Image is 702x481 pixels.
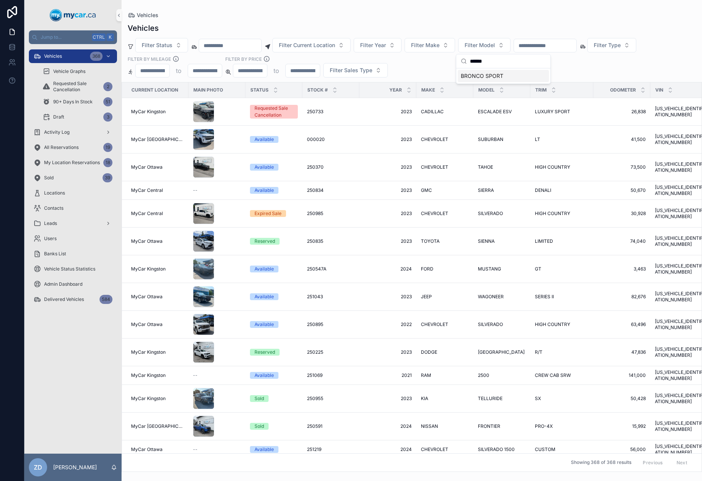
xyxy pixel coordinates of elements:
span: Leads [44,220,57,226]
span: KIA [421,396,428,402]
div: Sold [255,395,264,402]
a: Sold39 [29,171,117,185]
a: 2023 [364,187,412,193]
span: CHEVROLET [421,136,448,142]
span: Filter Type [594,41,621,49]
a: HIGH COUNTRY [535,210,589,217]
span: 250547A [307,266,326,272]
a: SUBURBAN [478,136,526,142]
a: 250547A [307,266,355,272]
span: TELLURIDE [478,396,503,402]
div: scrollable content [24,44,122,316]
a: MyCar Kingston [131,109,184,115]
span: MyCar [GEOGRAPHIC_DATA] [131,423,184,429]
span: SIERRA [478,187,494,193]
a: NISSAN [421,423,469,429]
a: Available [250,136,298,143]
span: Vehicles [44,53,62,59]
a: CADILLAC [421,109,469,115]
span: Vehicle Graphs [53,68,85,74]
span: [GEOGRAPHIC_DATA] [478,349,525,355]
a: 250985 [307,210,355,217]
a: 74,040 [598,238,646,244]
span: 2024 [364,423,412,429]
a: MyCar Kingston [131,349,184,355]
span: SX [535,396,541,402]
a: 26,838 [598,109,646,115]
span: 2022 [364,321,412,328]
a: 2023 [364,164,412,170]
span: Locations [44,190,65,196]
span: 250955 [307,396,323,402]
a: Available [250,372,298,379]
div: Reserved [255,238,275,245]
a: Available [250,164,298,171]
span: 41,500 [598,136,646,142]
button: Select Button [272,38,351,52]
span: CHEVROLET [421,210,448,217]
span: 250895 [307,321,323,328]
a: LT [535,136,589,142]
span: SIENNA [478,238,495,244]
a: Contacts [29,201,117,215]
button: Select Button [587,38,636,52]
a: SX [535,396,589,402]
a: 50,428 [598,396,646,402]
a: 2023 [364,136,412,142]
a: CHEVROLET [421,321,469,328]
span: 73,500 [598,164,646,170]
span: MUSTANG [478,266,501,272]
span: Delivered Vehicles [44,296,84,302]
a: All Reservations19 [29,141,117,154]
a: 82,676 [598,294,646,300]
a: 2023 [364,210,412,217]
span: MyCar Ottawa [131,164,163,170]
span: MyCar Kingston [131,266,166,272]
a: 250733 [307,109,355,115]
a: 141,000 [598,372,646,378]
a: Sold [250,423,298,430]
a: CHEVROLET [421,136,469,142]
span: JEEP [421,294,432,300]
span: WAGONEER [478,294,504,300]
span: BRONCO SPORT [461,72,503,80]
div: Available [255,266,274,272]
a: CHEVROLET [421,210,469,217]
span: -- [193,372,198,378]
span: Requested Sale Cancellation [53,81,100,93]
a: 250370 [307,164,355,170]
span: 251043 [307,294,323,300]
a: Draft3 [38,110,117,124]
a: Requested Sale Cancellation [250,105,298,119]
a: Vehicle Graphs [38,65,117,78]
a: Banks List [29,247,117,261]
span: 47,836 [598,349,646,355]
a: ESCALADE ESV [478,109,526,115]
a: Vehicles [128,11,158,19]
a: LIMITED [535,238,589,244]
span: DODGE [421,349,437,355]
a: TAHOE [478,164,526,170]
span: 251069 [307,372,323,378]
a: 63,496 [598,321,646,328]
span: TOYOTA [421,238,440,244]
span: Filter Status [142,41,172,49]
span: Filter Year [360,41,386,49]
a: -- [193,372,241,378]
a: MyCar Ottawa [131,238,184,244]
div: 51 [103,97,112,106]
a: GMC [421,187,469,193]
span: K [107,34,113,40]
span: Jump to... [41,34,89,40]
a: 250591 [307,423,355,429]
div: Available [255,187,274,194]
span: MyCar Central [131,187,163,193]
span: MyCar Kingston [131,349,166,355]
span: -- [193,187,198,193]
span: MyCar [GEOGRAPHIC_DATA] [131,136,184,142]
